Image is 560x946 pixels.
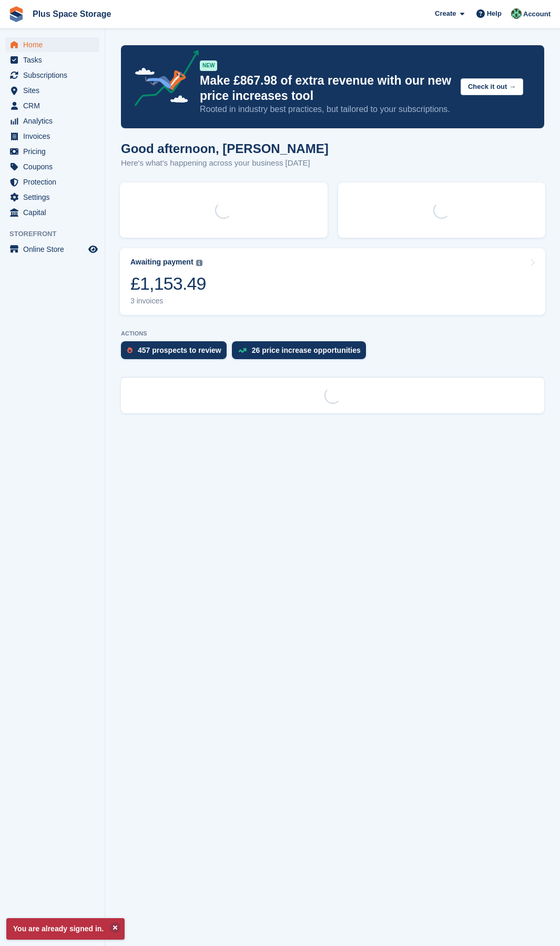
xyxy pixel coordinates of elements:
[238,348,247,353] img: price_increase_opportunities-93ffe204e8149a01c8c9dc8f82e8f89637d9d84a8eef4429ea346261dce0b2c0.svg
[5,83,99,98] a: menu
[130,273,206,294] div: £1,153.49
[5,205,99,220] a: menu
[23,144,86,159] span: Pricing
[23,114,86,128] span: Analytics
[127,347,133,353] img: prospect-51fa495bee0391a8d652442698ab0144808aea92771e9ea1ae160a38d050c398.svg
[130,258,194,267] div: Awaiting payment
[23,159,86,174] span: Coupons
[5,159,99,174] a: menu
[121,330,544,337] p: ACTIONS
[23,242,86,257] span: Online Store
[5,190,99,205] a: menu
[8,6,24,22] img: stora-icon-8386f47178a22dfd0bd8f6a31ec36ba5ce8667c1dd55bd0f319d3a0aa187defe.svg
[23,205,86,220] span: Capital
[28,5,115,23] a: Plus Space Storage
[9,229,105,239] span: Storefront
[87,243,99,256] a: Preview store
[200,60,217,71] div: NEW
[461,78,523,96] button: Check it out →
[252,346,361,354] div: 26 price increase opportunities
[23,98,86,113] span: CRM
[5,37,99,52] a: menu
[121,341,232,364] a: 457 prospects to review
[5,129,99,144] a: menu
[5,175,99,189] a: menu
[5,144,99,159] a: menu
[200,104,452,115] p: Rooted in industry best practices, but tailored to your subscriptions.
[232,341,371,364] a: 26 price increase opportunities
[523,9,551,19] span: Account
[23,68,86,83] span: Subscriptions
[23,175,86,189] span: Protection
[23,53,86,67] span: Tasks
[121,141,329,156] h1: Good afternoon, [PERSON_NAME]
[511,8,522,19] img: Karolis Stasinskas
[120,248,545,315] a: Awaiting payment £1,153.49 3 invoices
[23,37,86,52] span: Home
[138,346,221,354] div: 457 prospects to review
[6,918,125,940] p: You are already signed in.
[23,190,86,205] span: Settings
[130,297,206,306] div: 3 invoices
[5,242,99,257] a: menu
[23,129,86,144] span: Invoices
[196,260,202,266] img: icon-info-grey-7440780725fd019a000dd9b08b2336e03edf1995a4989e88bcd33f0948082b44.svg
[121,157,329,169] p: Here's what's happening across your business [DATE]
[126,50,199,110] img: price-adjustments-announcement-icon-8257ccfd72463d97f412b2fc003d46551f7dbcb40ab6d574587a9cd5c0d94...
[5,68,99,83] a: menu
[5,53,99,67] a: menu
[5,114,99,128] a: menu
[23,83,86,98] span: Sites
[5,98,99,113] a: menu
[200,73,452,104] p: Make £867.98 of extra revenue with our new price increases tool
[435,8,456,19] span: Create
[487,8,502,19] span: Help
